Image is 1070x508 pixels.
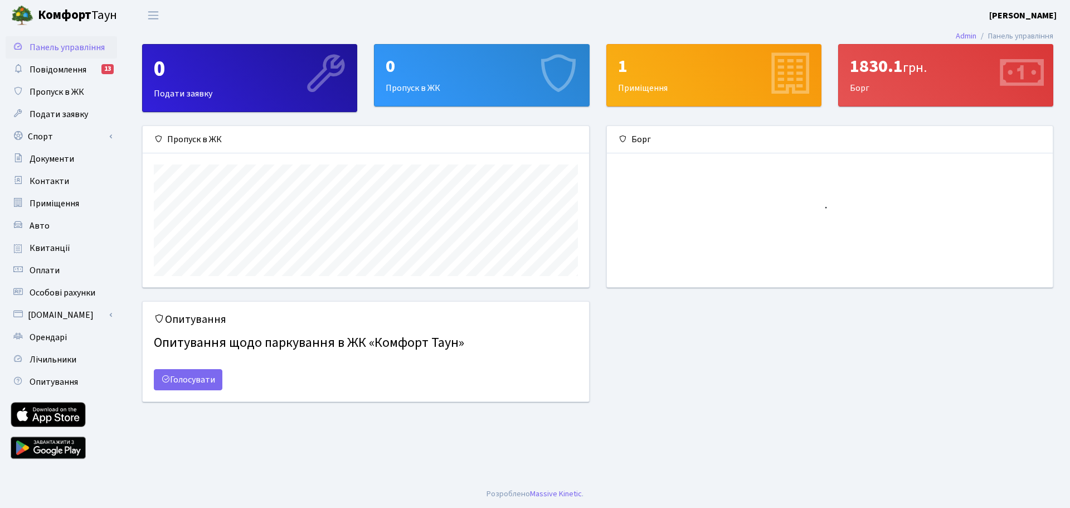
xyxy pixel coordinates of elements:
[939,25,1070,48] nav: breadcrumb
[30,108,88,120] span: Подати заявку
[139,6,167,25] button: Переключити навігацію
[38,6,117,25] span: Таун
[487,488,583,500] div: .
[6,259,117,282] a: Оплати
[618,56,810,77] div: 1
[30,242,70,254] span: Квитанції
[154,369,222,390] a: Голосувати
[374,45,588,106] div: Пропуск в ЖК
[6,349,117,371] a: Лічильники
[30,376,78,388] span: Опитування
[607,45,821,106] div: Приміщення
[989,9,1057,22] a: [PERSON_NAME]
[530,488,582,500] a: Massive Kinetic
[6,81,117,103] a: Пропуск в ЖК
[38,6,91,24] b: Комфорт
[6,237,117,259] a: Квитанції
[30,354,76,366] span: Лічильники
[154,331,578,356] h4: Опитування щодо паркування в ЖК «Комфорт Таун»
[101,64,114,74] div: 13
[30,41,105,54] span: Панель управління
[11,4,33,27] img: logo.png
[6,192,117,215] a: Приміщення
[6,59,117,81] a: Повідомлення13
[30,175,69,187] span: Контакти
[154,56,346,83] div: 0
[6,170,117,192] a: Контакти
[6,103,117,125] a: Подати заявку
[6,148,117,170] a: Документи
[976,30,1053,42] li: Панель управління
[839,45,1053,106] div: Борг
[30,264,60,277] span: Оплати
[142,44,357,112] a: 0Подати заявку
[6,326,117,349] a: Орендарі
[606,44,821,107] a: 1Приміщення
[6,304,117,326] a: [DOMAIN_NAME]
[30,153,74,165] span: Документи
[30,86,84,98] span: Пропуск в ЖК
[6,215,117,237] a: Авто
[6,125,117,148] a: Спорт
[607,126,1053,153] div: Борг
[30,287,95,299] span: Особові рахунки
[143,126,589,153] div: Пропуск в ЖК
[30,197,79,210] span: Приміщення
[6,36,117,59] a: Панель управління
[374,44,589,107] a: 0Пропуск в ЖК
[6,371,117,393] a: Опитування
[6,282,117,304] a: Особові рахунки
[903,58,927,78] span: грн.
[30,331,67,343] span: Орендарі
[154,313,578,326] h5: Опитування
[143,45,357,112] div: Подати заявку
[850,56,1042,77] div: 1830.1
[30,220,50,232] span: Авто
[386,56,577,77] div: 0
[956,30,976,42] a: Admin
[487,488,530,500] a: Розроблено
[30,64,86,76] span: Повідомлення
